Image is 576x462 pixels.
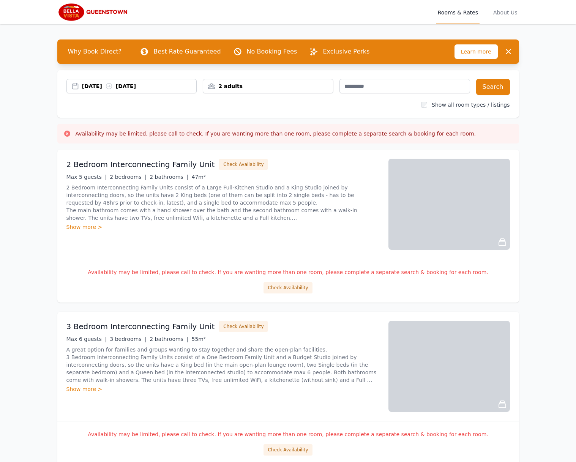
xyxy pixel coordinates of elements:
p: 2 Bedroom Interconnecting Family Units consist of a Large Full-Kitchen Studio and a King Studio j... [66,184,379,222]
h3: Availability may be limited, please call to check. If you are wanting more than one room, please ... [76,130,476,137]
h3: 2 Bedroom Interconnecting Family Unit [66,159,215,170]
p: No Booking Fees [247,47,297,56]
button: Check Availability [264,282,312,293]
p: A great option for families and groups wanting to stay together and share the open-plan facilitie... [66,346,379,384]
span: 2 bedrooms | [110,174,147,180]
button: Check Availability [219,159,268,170]
div: Show more > [66,223,379,231]
button: Check Availability [264,444,312,456]
span: 55m² [192,336,206,342]
button: Check Availability [219,321,268,332]
span: 47m² [192,174,206,180]
p: Exclusive Perks [323,47,369,56]
div: [DATE] [DATE] [82,82,197,90]
span: Max 6 guests | [66,336,107,342]
img: Bella Vista Queenstown [57,3,130,21]
h3: 3 Bedroom Interconnecting Family Unit [66,321,215,332]
p: Availability may be limited, please call to check. If you are wanting more than one room, please ... [66,430,510,438]
span: Why Book Direct? [62,44,128,59]
p: Availability may be limited, please call to check. If you are wanting more than one room, please ... [66,268,510,276]
span: Learn more [454,44,498,59]
p: Best Rate Guaranteed [153,47,221,56]
span: 2 bathrooms | [150,174,188,180]
span: 2 bathrooms | [150,336,188,342]
div: 2 adults [203,82,333,90]
div: Show more > [66,385,379,393]
button: Search [476,79,510,95]
span: 3 bedrooms | [110,336,147,342]
label: Show all room types / listings [432,102,510,108]
span: Max 5 guests | [66,174,107,180]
